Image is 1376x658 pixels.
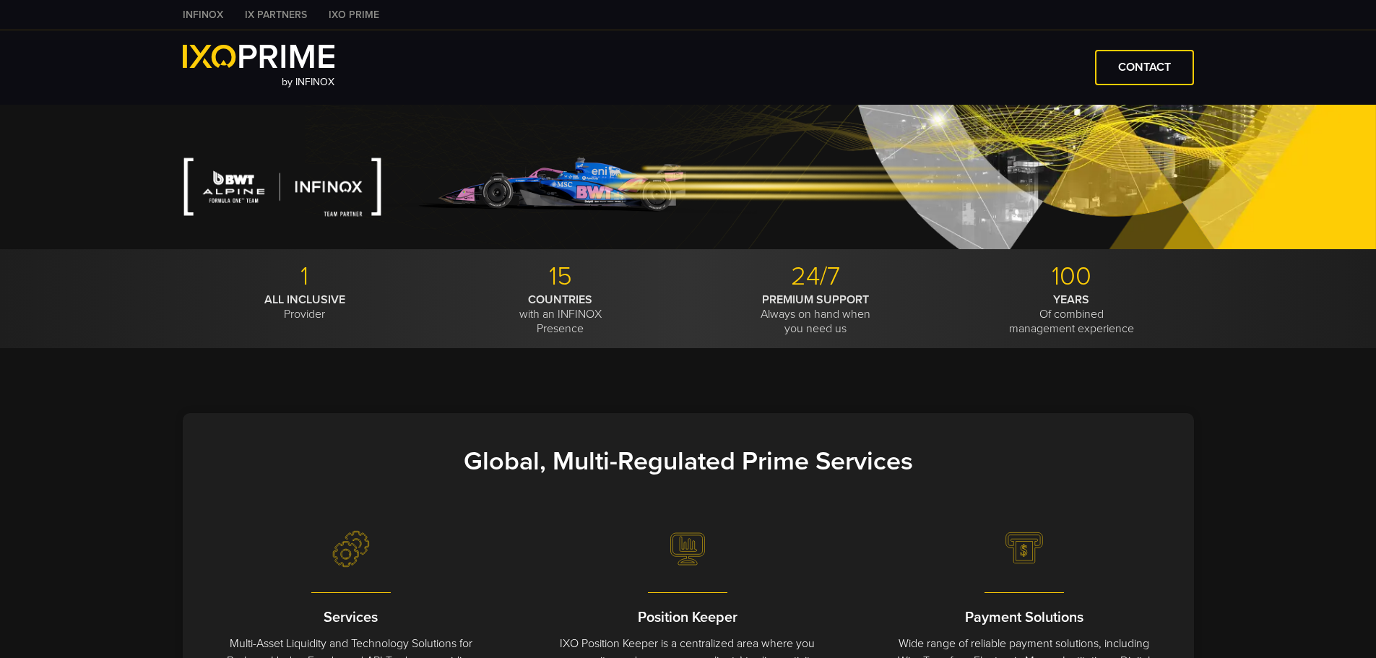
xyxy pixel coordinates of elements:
a: CONTACT [1095,50,1194,85]
strong: YEARS [1053,293,1089,307]
p: Always on hand when you need us [693,293,938,336]
p: with an INFINOX Presence [438,293,683,336]
p: 100 [949,261,1194,293]
a: IXO PRIME [318,7,390,22]
p: 24/7 [693,261,938,293]
span: by INFINOX [282,76,334,88]
strong: Payment Solutions [965,609,1083,626]
p: 1 [183,261,428,293]
p: Of combined management experience [949,293,1194,336]
strong: ALL INCLUSIVE [264,293,345,307]
strong: Position Keeper [638,609,737,626]
a: IX PARTNERS [234,7,318,22]
a: by INFINOX [183,45,335,90]
strong: PREMIUM SUPPORT [762,293,869,307]
strong: Global, Multi-Regulated Prime Services [464,446,913,477]
p: Provider [183,293,428,321]
a: INFINOX [172,7,234,22]
p: 15 [438,261,683,293]
strong: Services [324,609,378,626]
strong: COUNTRIES [528,293,592,307]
